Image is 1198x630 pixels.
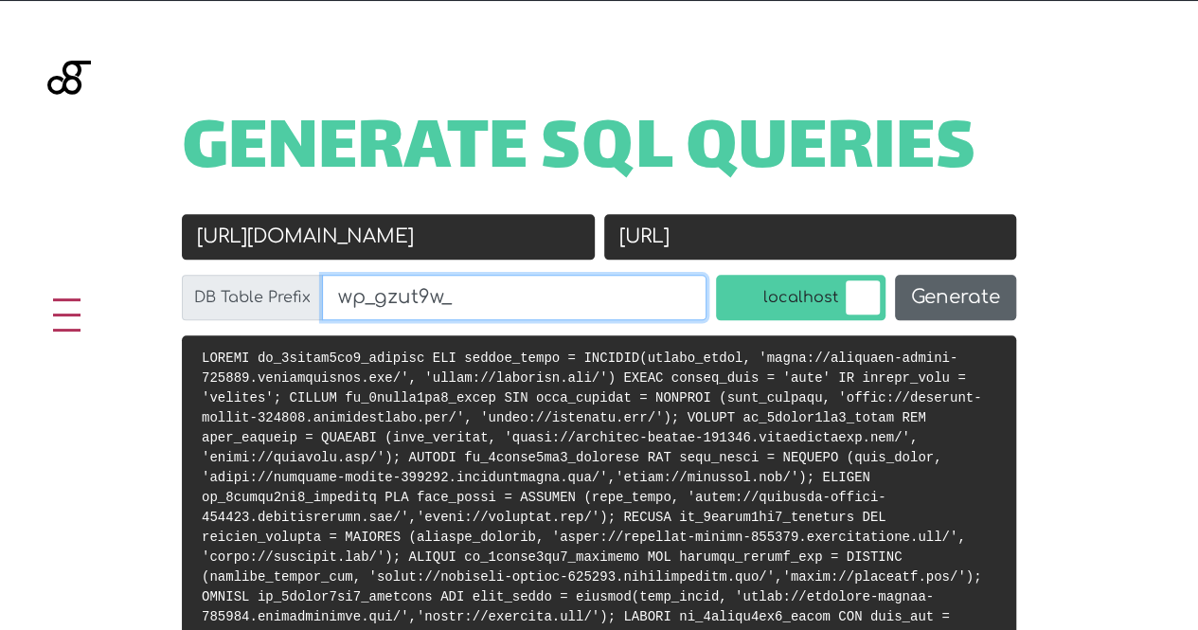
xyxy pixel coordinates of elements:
[182,122,976,181] span: Generate SQL Queries
[322,275,706,320] input: wp_
[604,214,1017,260] input: New URL
[182,214,595,260] input: Old URL
[895,275,1016,320] button: Generate
[182,275,323,320] label: DB Table Prefix
[716,275,885,320] label: localhost
[47,61,91,203] img: Blackgate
